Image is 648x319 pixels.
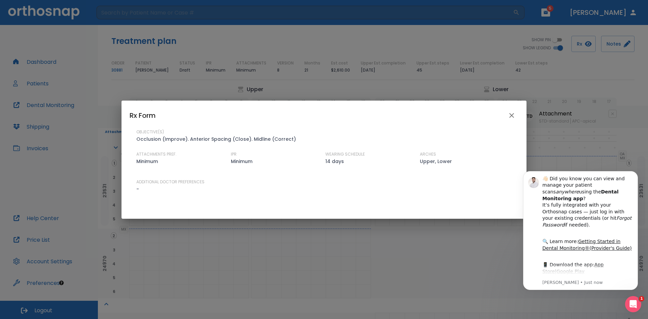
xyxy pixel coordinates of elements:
[136,129,164,135] p: OBJECTIVE(S)
[231,157,252,165] p: Minimum
[136,185,139,193] p: -
[513,161,648,301] iframe: Intercom notifications message
[136,135,296,143] p: Occlusion (Improve). Anterior Spacing (Close). Midline (Correct)
[325,151,365,157] p: WEARING SCHEDULE
[420,157,452,165] p: Upper, Lower
[130,110,156,121] h6: Rx Form
[420,151,436,157] p: ARCHES
[136,151,177,157] p: ATTACHMENTS PREF.
[625,296,641,312] iframe: Intercom live chat
[231,151,237,157] p: IPR
[136,157,158,165] p: Minimum
[639,296,644,301] span: 1
[136,179,205,185] p: ADDITIONAL DOCTOR PREFERENCES
[505,109,518,122] button: close
[325,157,344,165] p: 14 days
